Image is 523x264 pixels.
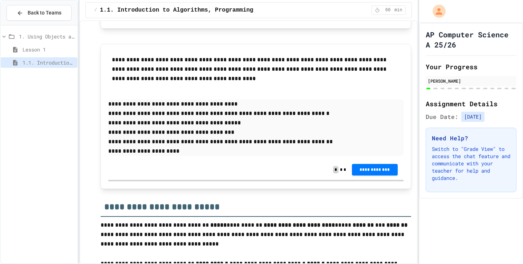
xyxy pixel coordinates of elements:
[100,6,306,15] span: 1.1. Introduction to Algorithms, Programming, and Compilers
[23,46,74,53] span: Lesson 1
[426,62,516,72] h2: Your Progress
[28,9,61,17] span: Back to Teams
[432,145,510,182] p: Switch to "Grade View" to access the chat feature and communicate with your teacher for help and ...
[7,5,72,21] button: Back to Teams
[428,78,514,84] div: [PERSON_NAME]
[426,29,516,50] h1: AP Computer Science A 25/26
[19,33,74,40] span: 1. Using Objects and Methods
[426,99,516,109] h2: Assignment Details
[461,112,485,122] span: [DATE]
[382,7,394,13] span: 60
[432,134,510,143] h3: Need Help?
[23,59,74,66] span: 1.1. Introduction to Algorithms, Programming, and Compilers
[426,112,458,121] span: Due Date:
[394,7,402,13] span: min
[94,7,97,13] span: /
[425,3,447,20] div: My Account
